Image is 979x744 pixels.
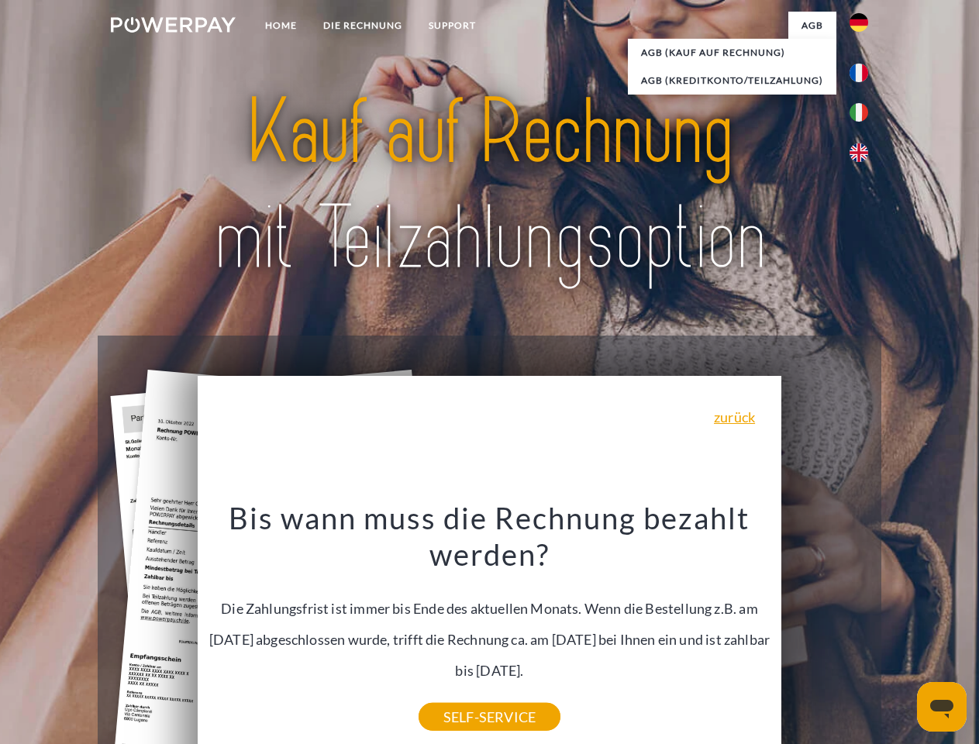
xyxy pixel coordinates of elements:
[148,74,831,297] img: title-powerpay_de.svg
[310,12,415,40] a: DIE RECHNUNG
[850,13,868,32] img: de
[788,12,836,40] a: agb
[628,67,836,95] a: AGB (Kreditkonto/Teilzahlung)
[628,39,836,67] a: AGB (Kauf auf Rechnung)
[111,17,236,33] img: logo-powerpay-white.svg
[419,703,560,731] a: SELF-SERVICE
[207,499,773,573] h3: Bis wann muss die Rechnung bezahlt werden?
[207,499,773,717] div: Die Zahlungsfrist ist immer bis Ende des aktuellen Monats. Wenn die Bestellung z.B. am [DATE] abg...
[850,103,868,122] img: it
[850,143,868,162] img: en
[917,682,967,732] iframe: Schaltfläche zum Öffnen des Messaging-Fensters
[415,12,489,40] a: SUPPORT
[850,64,868,82] img: fr
[714,410,755,424] a: zurück
[252,12,310,40] a: Home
